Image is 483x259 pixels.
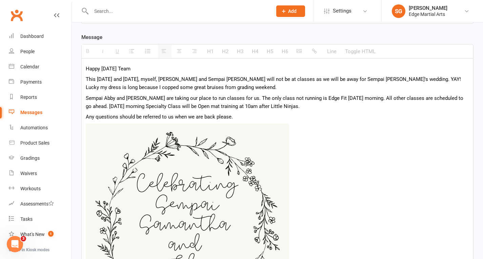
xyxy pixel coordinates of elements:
button: Add [276,5,305,17]
div: Edge Martial Arts [409,11,447,17]
a: Reports [9,90,72,105]
a: Gradings [9,151,72,166]
div: Gradings [20,155,40,161]
div: Calendar [20,64,39,69]
div: Payments [20,79,42,85]
div: Assessments [20,201,54,207]
a: Messages [9,105,72,120]
div: Product Sales [20,140,49,146]
a: Assessments [9,196,72,212]
a: What's New1 [9,227,72,242]
p: Sempai Abby and [PERSON_NAME] are taking our place to run classes for us. The only class not runn... [86,94,469,110]
span: 1 [48,231,54,237]
a: Product Sales [9,135,72,151]
div: Dashboard [20,34,44,39]
a: Automations [9,120,72,135]
div: SG [392,4,405,18]
p: This [DATE] and [DATE], myself, [PERSON_NAME] and Sempai [PERSON_NAME] will not be at classes as ... [86,75,469,91]
input: Search... [89,6,267,16]
p: Any questions should be referred to us when we are back please. [86,113,469,121]
label: Message [81,33,102,41]
div: [PERSON_NAME] [409,5,447,11]
a: Dashboard [9,29,72,44]
div: Workouts [20,186,41,191]
a: Payments [9,74,72,90]
div: Reports [20,94,37,100]
a: Calendar [9,59,72,74]
p: Happy [DATE] Team [86,65,469,73]
div: Tasks [20,216,33,222]
a: People [9,44,72,59]
a: Clubworx [8,7,25,24]
div: Waivers [20,171,37,176]
div: What's New [20,232,45,237]
a: Waivers [9,166,72,181]
span: 3 [21,236,26,241]
span: Settings [333,3,351,19]
a: Tasks [9,212,72,227]
div: Messages [20,110,42,115]
div: Automations [20,125,48,130]
a: Workouts [9,181,72,196]
iframe: Intercom live chat [7,236,23,252]
span: Add [288,8,297,14]
div: People [20,49,35,54]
